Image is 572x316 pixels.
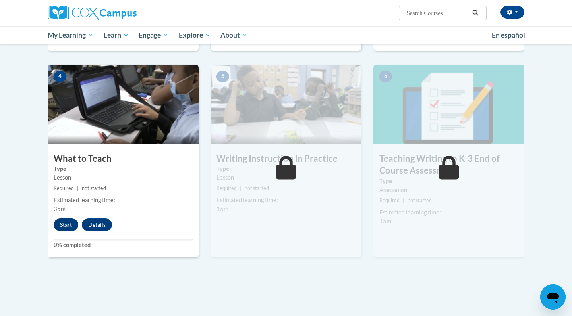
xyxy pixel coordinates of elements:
span: En español [492,31,525,39]
span: 5 [216,71,229,82]
a: Engage [133,26,174,44]
div: Assessment [379,186,518,194]
img: Course Image [373,65,524,144]
span: Learn [104,31,129,40]
a: En español [487,27,530,44]
span: 15m [379,218,391,224]
span: 15m [216,205,228,212]
img: Cox Campus [48,6,137,20]
a: About [216,26,253,44]
span: My Learning [48,31,93,40]
label: Type [216,165,356,173]
span: 35m [54,205,66,212]
button: Details [82,218,112,231]
h3: What to Teach [48,153,199,165]
label: Type [54,165,193,173]
span: | [77,185,79,191]
div: Lesson [216,173,356,182]
span: | [403,197,404,203]
button: Start [54,218,78,231]
span: Required [54,185,74,191]
a: Learn [99,26,134,44]
span: Required [216,185,237,191]
span: Required [379,197,400,203]
span: | [240,185,242,191]
h3: Writing Instruction in Practice [211,153,361,165]
h3: Teaching Writing to K-3 End of Course Assessment [373,153,524,177]
div: Main menu [36,26,536,44]
span: 4 [54,71,66,82]
input: Search Courses [406,8,470,18]
span: 6 [379,71,392,82]
span: Explore [179,31,211,40]
span: About [220,31,247,40]
div: Estimated learning time: [379,208,518,217]
span: not started [245,185,269,191]
span: Engage [139,31,168,40]
div: Estimated learning time: [216,196,356,205]
label: Type [379,177,518,186]
a: My Learning [43,26,99,44]
button: Search [470,8,481,18]
a: Cox Campus [48,6,199,20]
iframe: Button to launch messaging window [540,284,566,310]
img: Course Image [48,65,199,144]
img: Course Image [211,65,361,144]
span: not started [82,185,106,191]
div: Estimated learning time: [54,196,193,205]
div: Lesson [54,173,193,182]
label: 0% completed [54,241,193,249]
button: Account Settings [500,6,524,19]
span: not started [408,197,432,203]
a: Explore [174,26,216,44]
